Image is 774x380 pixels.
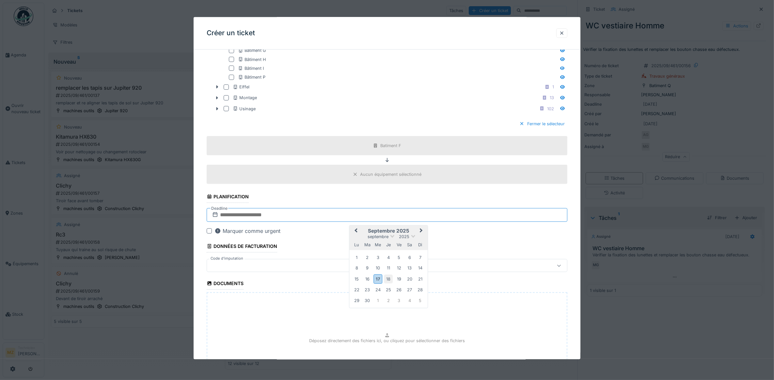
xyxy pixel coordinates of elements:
[207,242,277,253] div: Données de facturation
[416,264,425,273] div: Choose dimanche 14 septembre 2025
[352,286,361,295] div: Choose lundi 22 septembre 2025
[207,192,249,203] div: Planification
[373,240,382,249] div: mercredi
[233,84,249,90] div: Eiffel
[211,205,228,212] label: Deadline
[363,264,372,273] div: Choose mardi 9 septembre 2025
[233,106,256,112] div: Usinage
[238,65,264,71] div: Bâtiment I
[405,240,414,249] div: samedi
[405,264,414,273] div: Choose samedi 13 septembre 2025
[384,275,393,283] div: Choose jeudi 18 septembre 2025
[209,256,245,262] label: Code d'imputation
[395,296,403,305] div: Choose vendredi 3 octobre 2025
[238,48,266,54] div: Bâtiment G
[351,252,425,306] div: Month septembre, 2025
[384,296,393,305] div: Choose jeudi 2 octobre 2025
[405,253,414,262] div: Choose samedi 6 septembre 2025
[384,286,393,295] div: Choose jeudi 25 septembre 2025
[550,95,554,101] div: 13
[352,240,361,249] div: lundi
[214,227,280,235] div: Marquer comme urgent
[416,286,425,295] div: Choose dimanche 28 septembre 2025
[373,296,382,305] div: Choose mercredi 1 octobre 2025
[373,264,382,273] div: Choose mercredi 10 septembre 2025
[352,275,361,283] div: Choose lundi 15 septembre 2025
[395,286,403,295] div: Choose vendredi 26 septembre 2025
[363,296,372,305] div: Choose mardi 30 septembre 2025
[352,253,361,262] div: Choose lundi 1 septembre 2025
[417,226,427,237] button: Next Month
[363,240,372,249] div: mardi
[416,240,425,249] div: dimanche
[395,275,403,283] div: Choose vendredi 19 septembre 2025
[309,338,465,344] p: Déposez directement des fichiers ici, ou cliquez pour sélectionner des fichiers
[416,253,425,262] div: Choose dimanche 7 septembre 2025
[416,275,425,283] div: Choose dimanche 21 septembre 2025
[381,143,402,149] div: Batiment F
[349,228,428,234] h2: septembre 2025
[395,240,403,249] div: vendredi
[360,171,422,177] div: Aucun équipement sélectionné
[384,253,393,262] div: Choose jeudi 4 septembre 2025
[384,264,393,273] div: Choose jeudi 11 septembre 2025
[352,296,361,305] div: Choose lundi 29 septembre 2025
[350,226,360,237] button: Previous Month
[395,253,403,262] div: Choose vendredi 5 septembre 2025
[405,296,414,305] div: Choose samedi 4 octobre 2025
[373,253,382,262] div: Choose mercredi 3 septembre 2025
[368,235,388,239] span: septembre
[233,95,257,101] div: Montage
[405,286,414,295] div: Choose samedi 27 septembre 2025
[416,296,425,305] div: Choose dimanche 5 octobre 2025
[238,74,265,80] div: Bâtiment P
[395,264,403,273] div: Choose vendredi 12 septembre 2025
[363,275,372,283] div: Choose mardi 16 septembre 2025
[363,253,372,262] div: Choose mardi 2 septembre 2025
[207,29,255,37] h3: Créer un ticket
[363,286,372,295] div: Choose mardi 23 septembre 2025
[373,274,382,284] div: Choose mercredi 17 septembre 2025
[399,235,409,239] span: 2025
[352,264,361,273] div: Choose lundi 8 septembre 2025
[384,240,393,249] div: jeudi
[238,56,266,63] div: Bâtiment H
[552,84,554,90] div: 1
[405,275,414,283] div: Choose samedi 20 septembre 2025
[517,119,567,128] div: Fermer le sélecteur
[207,279,244,290] div: Documents
[547,106,554,112] div: 102
[373,286,382,295] div: Choose mercredi 24 septembre 2025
